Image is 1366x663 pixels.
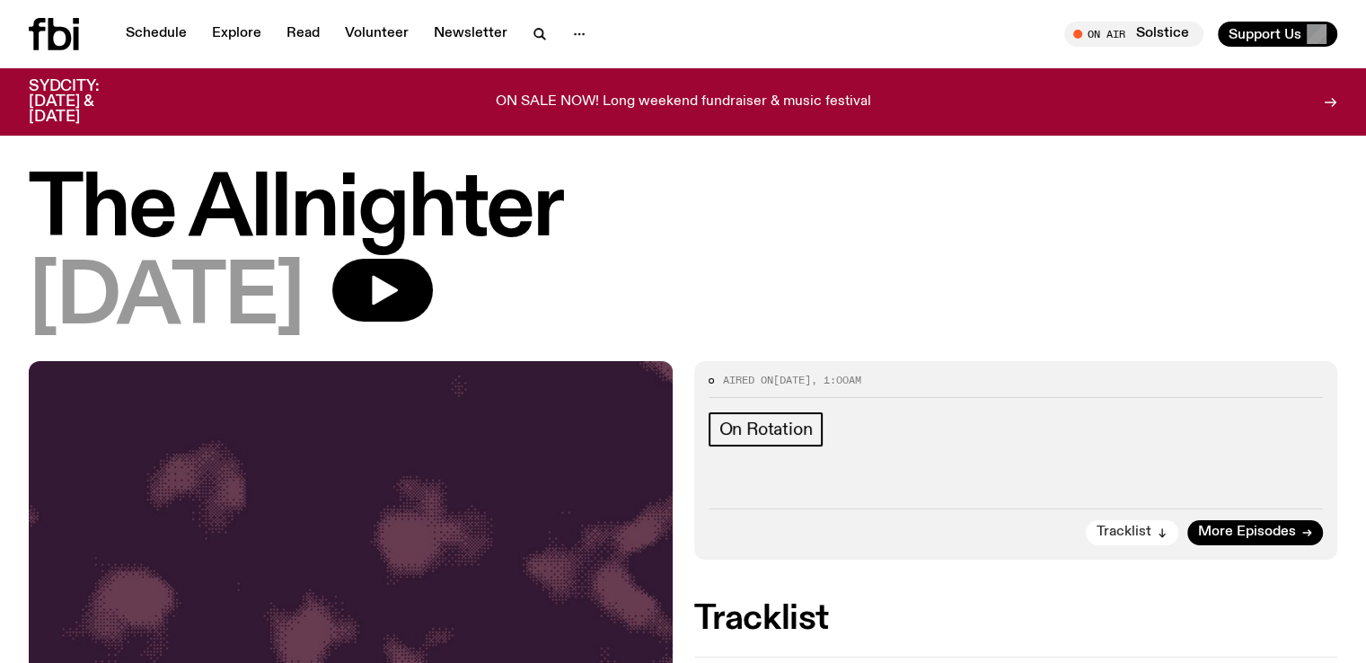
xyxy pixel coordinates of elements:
button: Support Us [1218,22,1337,47]
a: Explore [201,22,272,47]
span: [DATE] [773,373,811,387]
span: Support Us [1229,26,1301,42]
a: Read [276,22,330,47]
span: , 1:00am [811,373,861,387]
a: More Episodes [1187,520,1323,545]
h2: Tracklist [694,603,1338,635]
button: Tracklist [1086,520,1178,545]
a: On Rotation [709,412,824,446]
span: Aired on [723,373,773,387]
h3: SYDCITY: [DATE] & [DATE] [29,79,144,125]
button: On AirSolstice [1064,22,1203,47]
span: On Rotation [719,420,813,439]
p: ON SALE NOW! Long weekend fundraiser & music festival [496,94,871,110]
h1: The Allnighter [29,171,1337,252]
a: Volunteer [334,22,419,47]
a: Newsletter [423,22,518,47]
span: More Episodes [1198,526,1296,539]
span: [DATE] [29,259,304,340]
span: Tracklist [1097,526,1151,539]
a: Schedule [115,22,198,47]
